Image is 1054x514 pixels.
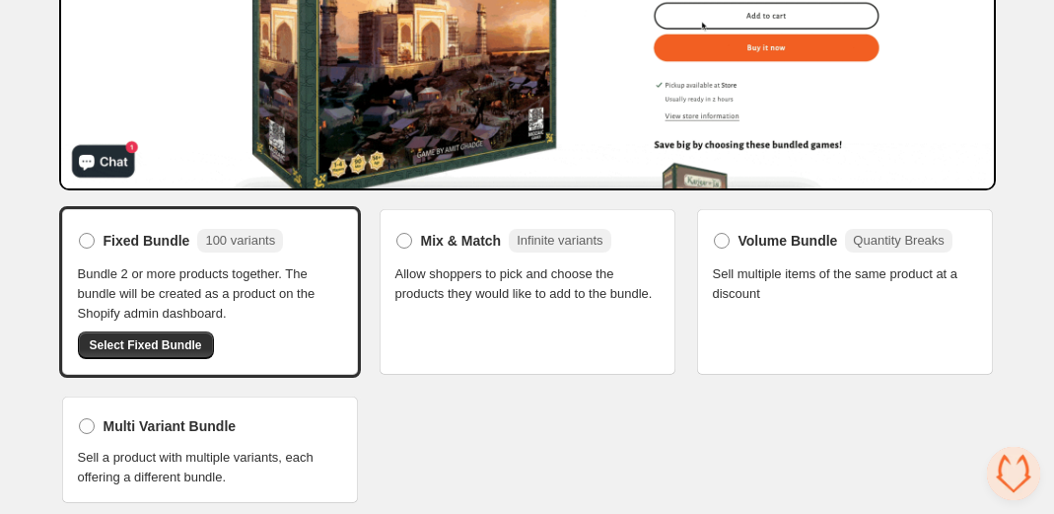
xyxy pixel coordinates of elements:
span: Volume Bundle [738,231,838,251]
span: Fixed Bundle [104,231,190,251]
span: Select Fixed Bundle [90,337,202,353]
span: Bundle 2 or more products together. The bundle will be created as a product on the Shopify admin ... [78,264,342,324]
span: Infinite variants [517,233,602,248]
div: Open chat [987,447,1040,500]
span: 100 variants [205,233,275,248]
span: Sell a product with multiple variants, each offering a different bundle. [78,448,342,487]
button: Select Fixed Bundle [78,331,214,359]
span: Allow shoppers to pick and choose the products they would like to add to the bundle. [395,264,660,304]
span: Sell multiple items of the same product at a discount [713,264,977,304]
span: Mix & Match [421,231,502,251]
span: Multi Variant Bundle [104,416,237,436]
span: Quantity Breaks [853,233,945,248]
